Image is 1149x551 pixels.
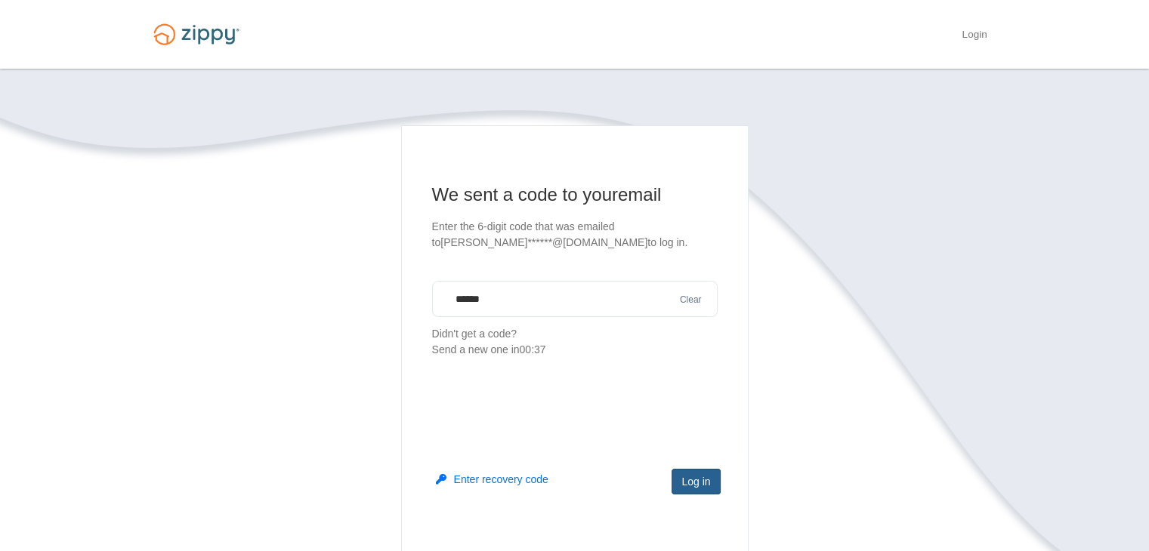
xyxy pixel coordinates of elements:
img: Logo [144,17,249,52]
button: Log in [672,469,720,494]
button: Clear [675,293,706,307]
p: Enter the 6-digit code that was emailed to [PERSON_NAME]******@[DOMAIN_NAME] to log in. [432,219,718,251]
a: Login [962,29,987,44]
div: Send a new one in 00:37 [432,342,718,358]
h1: We sent a code to your email [432,183,718,207]
button: Enter recovery code [436,472,548,487]
p: Didn't get a code? [432,326,718,358]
